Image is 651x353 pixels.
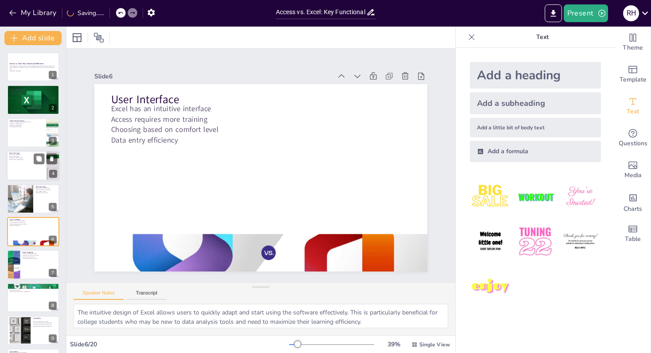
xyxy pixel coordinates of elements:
p: Choosing based on comfort level [10,223,57,225]
div: R H [623,5,639,21]
div: 1 [7,52,59,81]
img: 5.jpeg [515,221,556,262]
button: Add slide [4,31,62,45]
p: Excel may struggle with performance [33,322,57,324]
textarea: The intuitive design of Excel allows users to quickly adapt and start using the software effectiv... [74,304,448,328]
div: Add a formula [470,141,601,162]
p: Pivot tables in Excel [36,190,57,192]
p: Multi-user collaboration [10,124,44,126]
p: Access handles large volumes [33,321,57,322]
button: Duplicate Slide [34,154,44,164]
div: Add a subheading [470,92,601,114]
p: Selecting the right tool [36,192,57,194]
p: Excel is prone to errors [23,256,57,258]
p: Overview of Access [10,120,44,122]
div: 5 [49,203,57,211]
div: Slide 6 [338,9,371,246]
div: 9 [7,316,59,345]
p: User-friendly interface [10,92,57,93]
div: 4 [7,151,60,181]
div: Slide 6 / 20 [70,340,289,349]
div: Add a table [615,218,651,250]
img: 3.jpeg [560,176,601,217]
p: Access requires more training [10,221,57,223]
p: Linked data relationships [9,157,44,159]
button: Present [564,4,608,22]
p: Overview of Excel [10,86,57,89]
div: 39 % [383,340,404,349]
p: Generated with [URL] [10,70,57,72]
p: Supports complex queries [10,123,44,124]
div: Add charts and graphs [615,186,651,218]
p: Access requires more training [286,21,328,320]
div: Saving...... [67,9,104,17]
img: 1.jpeg [470,176,511,217]
p: Excel is ideal for data visualization [10,90,57,92]
button: Speaker Notes [74,290,124,300]
img: 4.jpeg [470,221,511,262]
div: 8 [49,302,57,310]
img: 2.jpeg [515,176,556,217]
p: Selecting tools based on project size [33,326,57,327]
p: Enhancing teamwork [10,289,57,291]
img: 6.jpeg [560,221,601,262]
span: Charts [624,204,642,214]
div: 2 [49,104,57,112]
div: 3 [7,118,59,147]
p: Excel excels in calculations [36,187,57,189]
div: 3 [49,137,57,145]
div: 6 [49,236,57,244]
img: 7.jpeg [470,266,511,307]
p: Conclusion [10,350,57,353]
span: Media [624,171,642,180]
p: Data Integrity [23,251,57,254]
span: Text [627,107,639,116]
div: Change the overall theme [615,27,651,58]
p: Extensive formula options [10,93,57,95]
p: Scalability [33,317,57,320]
span: Position [93,32,104,43]
p: Excel has an intuitive interface [10,220,57,222]
p: Access is a database management system [10,121,44,123]
p: Importance for growing businesses [33,324,57,326]
p: Access has validation rules [23,253,57,255]
div: 7 [7,250,59,279]
span: Single View [419,341,450,348]
div: 9 [49,334,57,342]
div: Add text boxes [615,90,651,122]
span: Questions [619,139,647,148]
p: Excel has an intuitive interface [296,22,338,321]
p: Choosing based on comfort level [276,19,318,319]
div: 4 [49,170,57,178]
div: 8 [7,283,59,312]
span: Table [625,234,641,244]
p: Data entry efficiency [265,19,307,318]
p: Excel has version control issues [10,287,57,289]
p: Excel is a spreadsheet program [10,88,57,90]
div: Layout [70,31,84,45]
div: Add a little bit of body text [470,118,601,137]
p: Access uses tables [9,155,44,157]
input: Insert title [276,6,366,19]
p: Data entry efficiency [10,225,57,227]
div: Get real-time input from your audience [615,122,651,154]
p: User Interface [10,218,57,221]
button: Transcript [127,290,167,300]
p: Excel uses worksheets [9,154,44,156]
button: R H [623,4,639,22]
button: My Library [7,6,60,20]
div: 5 [7,184,59,213]
p: Access is better for reporting [36,189,57,190]
p: Relationships enhance accuracy [23,255,57,256]
div: 6 [7,217,59,246]
div: Add ready made slides [615,58,651,90]
strong: Access vs. Excel: Key Functional Differences [10,63,44,65]
p: Streamlined data entry [10,126,44,128]
p: This presentation explores the key functional differences between Microsoft Access and Excel, hel... [10,65,57,70]
p: Access allows simultaneous work [10,286,57,288]
button: Export to PowerPoint [545,4,562,22]
div: Add images, graphics, shapes or video [615,154,651,186]
div: Add a heading [470,62,601,89]
div: 1 [49,71,57,79]
span: Template [620,75,647,85]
